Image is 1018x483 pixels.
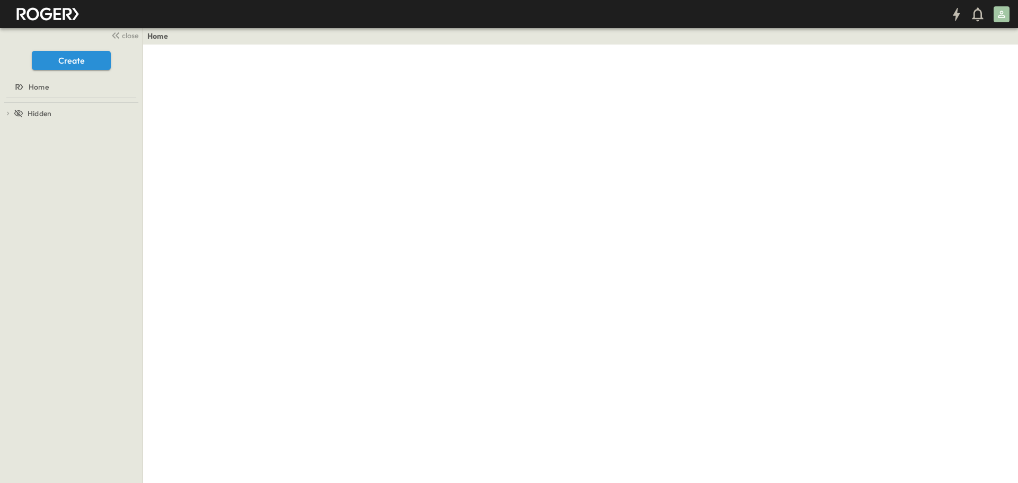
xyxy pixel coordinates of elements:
[147,31,168,41] a: Home
[147,31,174,41] nav: breadcrumbs
[122,30,138,41] span: close
[32,51,111,70] button: Create
[28,108,51,119] span: Hidden
[2,80,138,94] a: Home
[29,82,49,92] span: Home
[107,28,141,42] button: close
